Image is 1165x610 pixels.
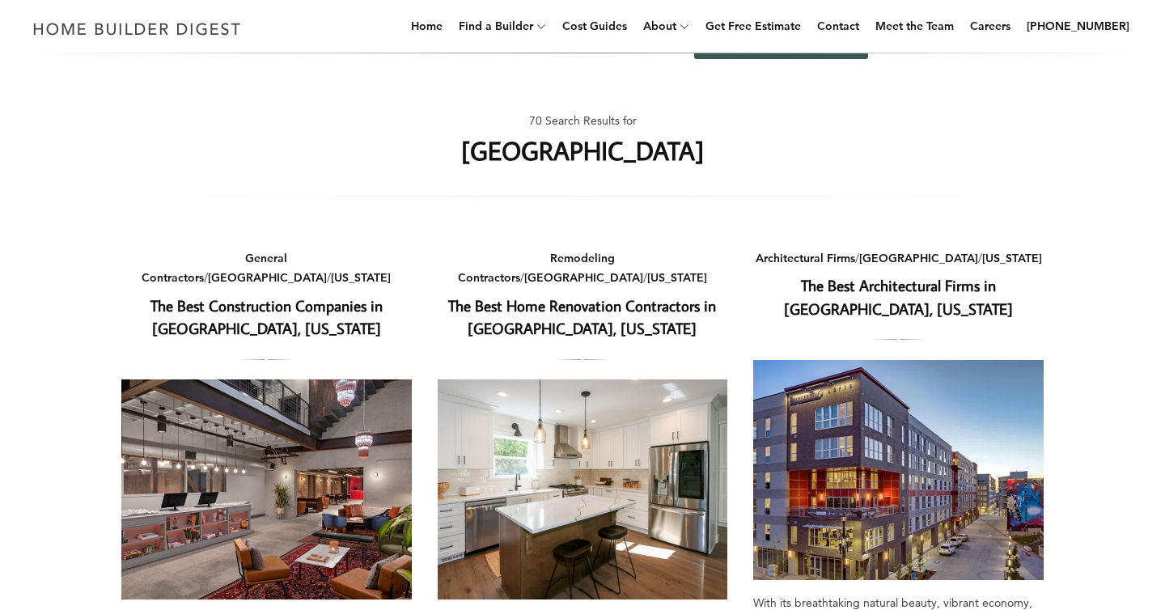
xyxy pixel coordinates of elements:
[150,295,383,339] a: The Best Construction Companies in [GEOGRAPHIC_DATA], [US_STATE]
[524,270,643,285] a: [GEOGRAPHIC_DATA]
[647,270,707,285] a: [US_STATE]
[756,251,855,265] a: Architectural Firms
[438,379,728,599] a: The Best Home Renovation Contractors in [GEOGRAPHIC_DATA], [US_STATE]
[121,248,412,288] div: / /
[753,248,1044,269] div: / /
[784,275,1013,319] a: The Best Architectural Firms in [GEOGRAPHIC_DATA], [US_STATE]
[448,295,716,339] a: The Best Home Renovation Contractors in [GEOGRAPHIC_DATA], [US_STATE]
[859,251,978,265] a: [GEOGRAPHIC_DATA]
[753,360,1044,580] a: The Best Architectural Firms in [GEOGRAPHIC_DATA], [US_STATE]
[121,379,412,599] a: The Best Construction Companies in [GEOGRAPHIC_DATA], [US_STATE]
[26,13,248,44] img: Home Builder Digest
[982,251,1042,265] a: [US_STATE]
[208,270,327,285] a: [GEOGRAPHIC_DATA]
[438,248,728,288] div: / /
[331,270,391,285] a: [US_STATE]
[461,131,704,170] h1: [GEOGRAPHIC_DATA]
[529,111,637,131] span: 70 Search Results for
